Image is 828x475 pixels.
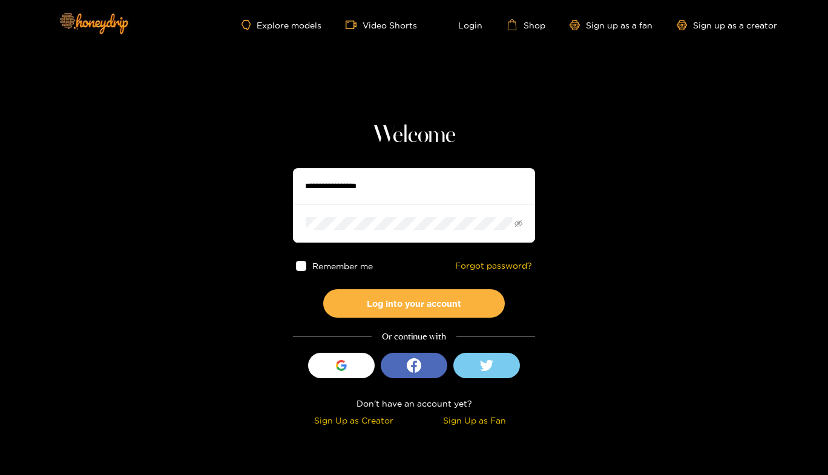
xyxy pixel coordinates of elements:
span: Remember me [312,261,373,270]
a: Shop [507,19,545,30]
button: Log into your account [323,289,505,318]
div: Don't have an account yet? [293,396,535,410]
h1: Welcome [293,121,535,150]
div: Or continue with [293,330,535,344]
a: Sign up as a fan [570,20,652,30]
a: Explore models [241,20,321,30]
div: Sign Up as Creator [296,413,411,427]
a: Forgot password? [455,261,532,271]
a: Sign up as a creator [677,20,777,30]
div: Sign Up as Fan [417,413,532,427]
span: video-camera [346,19,363,30]
span: eye-invisible [514,220,522,228]
a: Video Shorts [346,19,417,30]
a: Login [441,19,482,30]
